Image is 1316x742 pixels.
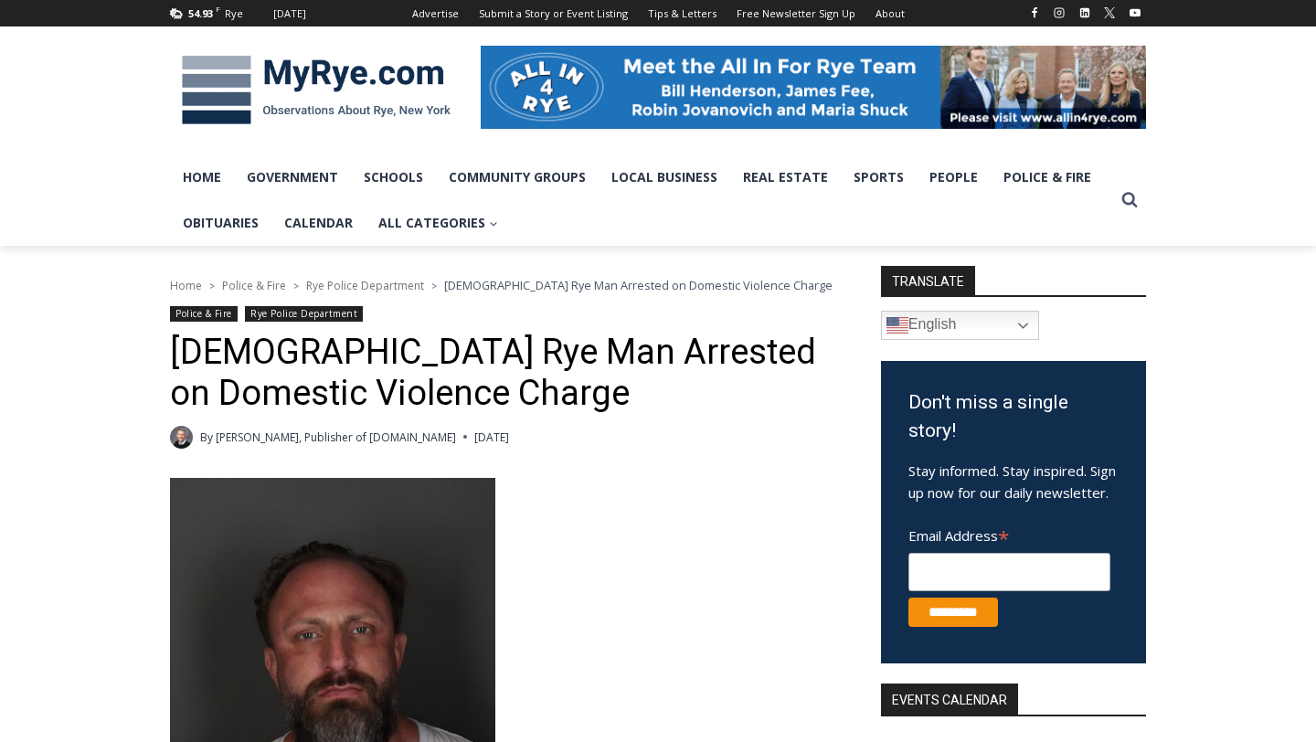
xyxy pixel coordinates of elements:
span: > [293,280,299,292]
a: Calendar [271,200,366,246]
a: Obituaries [170,200,271,246]
img: All in for Rye [481,46,1146,128]
a: Author image [170,426,193,449]
a: Police & Fire [170,306,238,322]
span: > [209,280,215,292]
nav: Primary Navigation [170,154,1113,247]
h2: Events Calendar [881,684,1018,715]
a: English [881,311,1039,340]
a: Real Estate [730,154,841,200]
a: Facebook [1024,2,1045,24]
a: Sports [841,154,917,200]
h1: [DEMOGRAPHIC_DATA] Rye Man Arrested on Domestic Violence Charge [170,332,833,415]
img: MyRye.com [170,43,462,138]
a: Police & Fire [222,278,286,293]
label: Email Address [908,517,1110,550]
a: Rye Police Department [306,278,424,293]
button: View Search Form [1113,184,1146,217]
div: Rye [225,5,243,22]
a: YouTube [1124,2,1146,24]
a: Rye Police Department [245,306,363,322]
span: > [431,280,437,292]
a: Instagram [1048,2,1070,24]
span: [DEMOGRAPHIC_DATA] Rye Man Arrested on Domestic Violence Charge [444,277,833,293]
a: Linkedin [1074,2,1096,24]
a: Schools [351,154,436,200]
span: 54.93 [188,6,213,20]
img: en [886,314,908,336]
a: X [1098,2,1120,24]
a: Home [170,154,234,200]
div: [DATE] [273,5,306,22]
h3: Don't miss a single story! [908,388,1119,446]
a: Local Business [599,154,730,200]
a: Home [170,278,202,293]
span: By [200,429,213,446]
p: Stay informed. Stay inspired. Sign up now for our daily newsletter. [908,460,1119,503]
a: Government [234,154,351,200]
a: [PERSON_NAME], Publisher of [DOMAIN_NAME] [216,429,456,445]
a: Community Groups [436,154,599,200]
a: Police & Fire [991,154,1104,200]
time: [DATE] [474,429,509,446]
a: All Categories [366,200,511,246]
strong: TRANSLATE [881,266,975,295]
nav: Breadcrumbs [170,276,833,294]
span: All Categories [378,213,498,233]
span: F [216,4,220,14]
a: People [917,154,991,200]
